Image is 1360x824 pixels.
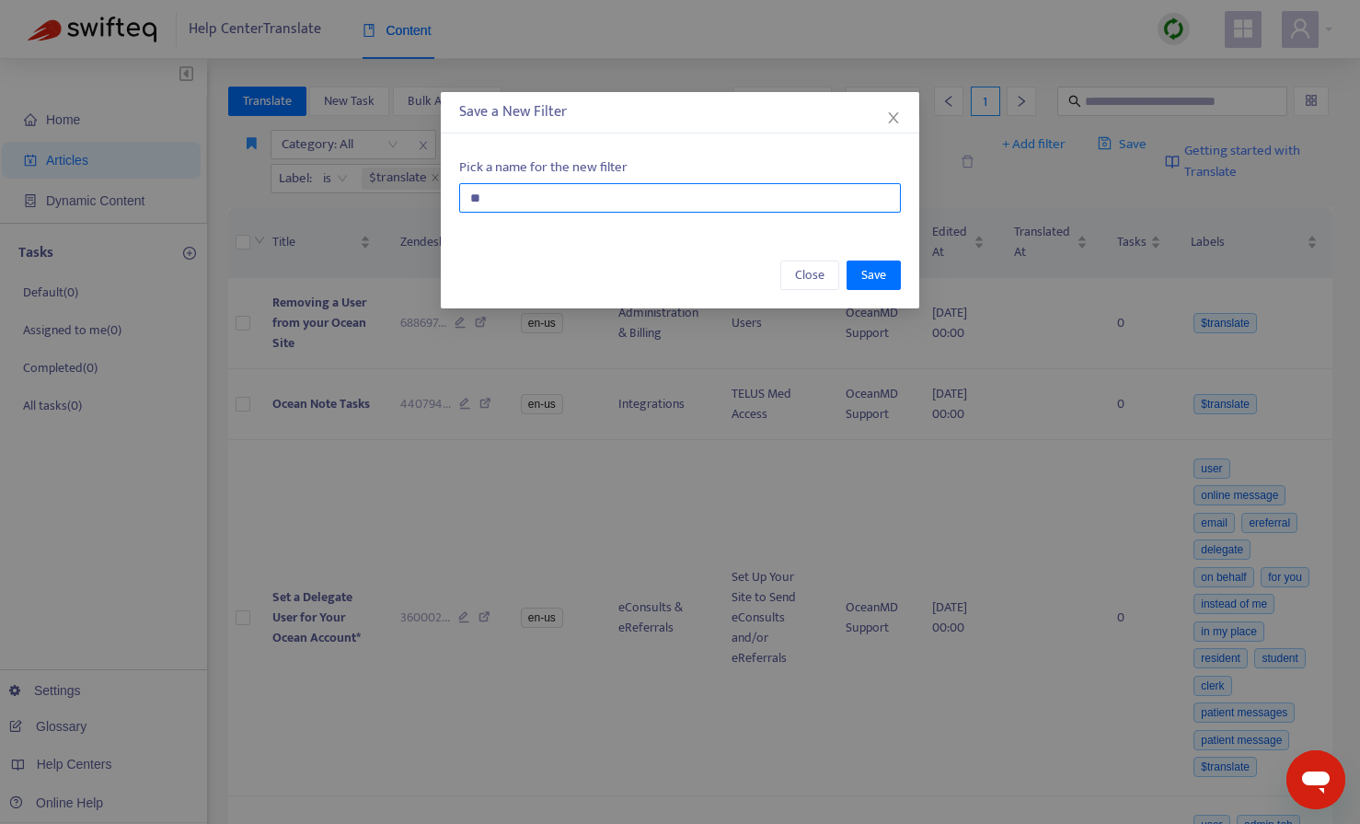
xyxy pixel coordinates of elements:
button: Save [847,261,901,290]
span: Close [795,265,824,285]
iframe: Button to launch messaging window [1286,750,1345,809]
button: Close [780,261,839,290]
h6: Pick a name for the new filter [459,159,901,176]
button: Close [883,108,904,128]
span: Save [861,265,886,285]
span: close [886,110,901,125]
div: Save a New Filter [459,101,901,123]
